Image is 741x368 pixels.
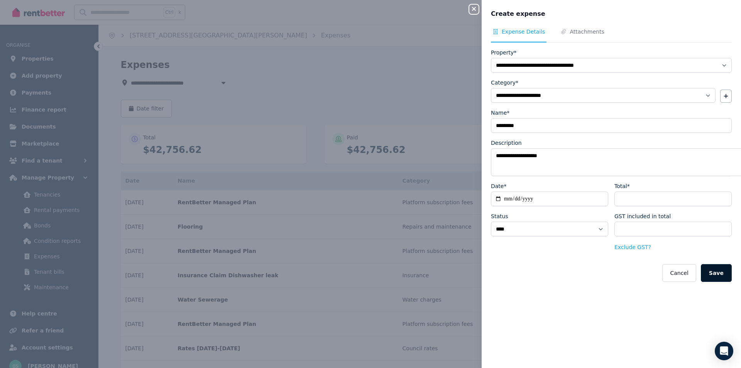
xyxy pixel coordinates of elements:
label: Name* [491,109,509,117]
button: Save [701,264,732,282]
label: Category* [491,79,518,86]
button: Exclude GST? [614,243,651,251]
label: Total* [614,182,630,190]
span: Expense Details [502,28,545,36]
label: Description [491,139,522,147]
label: GST included in total [614,212,671,220]
span: Create expense [491,9,545,19]
button: Cancel [662,264,696,282]
label: Status [491,212,508,220]
label: Date* [491,182,506,190]
div: Open Intercom Messenger [715,342,733,360]
label: Property* [491,49,516,56]
span: Attachments [570,28,604,36]
nav: Tabs [491,28,732,42]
